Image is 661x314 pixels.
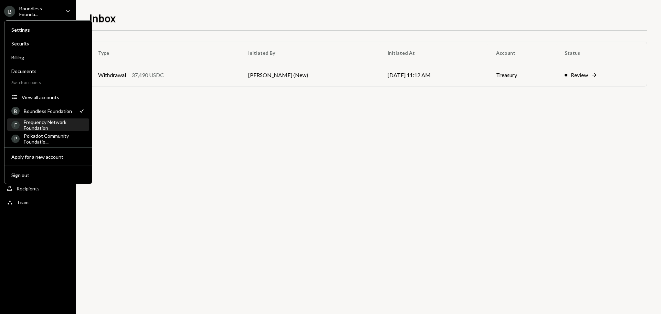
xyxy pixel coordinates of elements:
div: Team [17,199,29,205]
div: Review [571,71,588,79]
div: B [4,6,15,17]
td: [DATE] 11:12 AM [379,64,488,86]
div: Apply for a new account [11,154,85,160]
div: Switch accounts [4,78,92,85]
div: Settings [11,27,85,33]
td: Treasury [488,64,556,86]
th: Initiated At [379,42,488,64]
button: View all accounts [7,91,89,104]
a: Recipients [4,182,72,195]
button: Sign out [7,169,89,181]
div: Polkadot Community Foundatio... [24,133,85,145]
div: Recipients [17,186,40,191]
a: Security [7,37,89,50]
td: [PERSON_NAME] (New) [240,64,379,86]
div: Boundless Founda... [19,6,60,17]
button: Apply for a new account [7,151,89,163]
h1: Inbox [90,11,116,25]
th: Initiated By [240,42,379,64]
div: Billing [11,54,85,60]
div: P [11,135,20,143]
div: B [11,107,20,115]
div: F [11,121,20,129]
div: Frequency Network Foundation [24,119,85,131]
a: PPolkadot Community Foundatio... [7,132,89,145]
a: Team [4,196,72,208]
a: FFrequency Network Foundation [7,118,89,131]
div: Boundless Foundation [24,108,74,114]
th: Account [488,42,556,64]
div: Documents [11,68,85,74]
a: Billing [7,51,89,63]
a: Documents [7,65,89,77]
th: Status [556,42,647,64]
div: Security [11,41,85,46]
div: 37,490 USDC [132,71,164,79]
div: View all accounts [22,94,85,100]
div: Sign out [11,172,85,178]
th: Type [90,42,240,64]
a: Settings [7,23,89,36]
div: Withdrawal [98,71,126,79]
